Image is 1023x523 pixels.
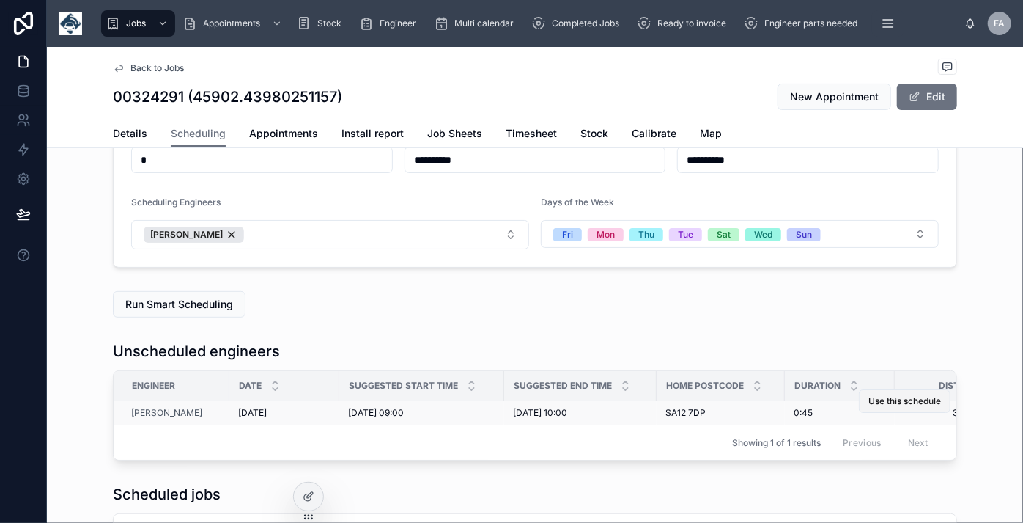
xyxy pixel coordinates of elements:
[764,18,857,29] span: Engineer parts needed
[131,220,529,249] button: Select Button
[939,380,983,392] span: Distance
[994,18,1005,29] span: FA
[427,126,482,141] span: Job Sheets
[580,126,608,141] span: Stock
[859,389,950,413] button: Use this schedule
[541,197,614,208] span: Days of the Week
[113,341,280,362] h1: Unscheduled engineers
[678,228,693,241] div: Tue
[700,120,722,150] a: Map
[708,227,739,241] button: Unselect SAT
[745,227,781,241] button: Unselect WED
[580,120,608,150] a: Stock
[125,297,233,312] span: Run Smart Scheduling
[790,89,879,104] span: New Appointment
[171,120,226,148] a: Scheduling
[794,407,813,419] span: 0:45
[666,380,744,392] span: Home Postcode
[131,197,221,208] span: Scheduling Engineers
[239,380,262,392] span: Date
[113,126,147,141] span: Details
[126,18,146,29] span: Jobs
[59,12,82,35] img: App logo
[527,10,629,37] a: Completed Jobs
[665,407,706,419] span: SA12 7DP
[113,120,147,150] a: Details
[113,484,221,505] h1: Scheduled jobs
[130,62,184,74] span: Back to Jobs
[562,228,573,241] div: Fri
[754,228,772,241] div: Wed
[101,10,175,37] a: Jobs
[427,120,482,150] a: Job Sheets
[341,120,404,150] a: Install report
[94,7,964,40] div: scrollable content
[380,18,416,29] span: Engineer
[348,407,404,419] span: [DATE] 09:00
[113,62,184,74] a: Back to Jobs
[341,126,404,141] span: Install report
[506,126,557,141] span: Timesheet
[632,126,676,141] span: Calibrate
[514,380,612,392] span: Suggested End Time
[897,84,957,110] button: Edit
[669,227,702,241] button: Unselect TUE
[292,10,352,37] a: Stock
[778,84,891,110] button: New Appointment
[249,126,318,141] span: Appointments
[178,10,289,37] a: Appointments
[203,18,260,29] span: Appointments
[588,227,624,241] button: Unselect MON
[429,10,524,37] a: Multi calendar
[552,18,619,29] span: Completed Jobs
[739,10,868,37] a: Engineer parts needed
[629,227,663,241] button: Unselect THU
[150,229,223,241] span: [PERSON_NAME]
[553,227,582,241] button: Unselect FRI
[131,407,202,419] a: [PERSON_NAME]
[787,227,821,241] button: Unselect SUN
[513,407,567,419] span: [DATE] 10:00
[317,18,341,29] span: Stock
[657,18,726,29] span: Ready to invoice
[132,380,175,392] span: Engineer
[541,220,939,248] button: Select Button
[349,380,458,392] span: Suggested Start Time
[638,228,654,241] div: Thu
[796,228,812,241] div: Sun
[113,291,245,318] button: Run Smart Scheduling
[144,227,244,243] button: Unselect 20
[632,10,736,37] a: Ready to invoice
[717,228,731,241] div: Sat
[238,407,267,419] span: [DATE]
[794,380,841,392] span: Duration
[700,126,722,141] span: Map
[895,407,994,419] span: 37.9 miles
[454,18,514,29] span: Multi calendar
[632,120,676,150] a: Calibrate
[113,87,342,107] h1: 00324291 (45902.43980251157)
[355,10,426,37] a: Engineer
[868,395,941,407] span: Use this schedule
[249,120,318,150] a: Appointments
[171,126,226,141] span: Scheduling
[732,437,821,449] span: Showing 1 of 1 results
[506,120,557,150] a: Timesheet
[597,228,615,241] div: Mon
